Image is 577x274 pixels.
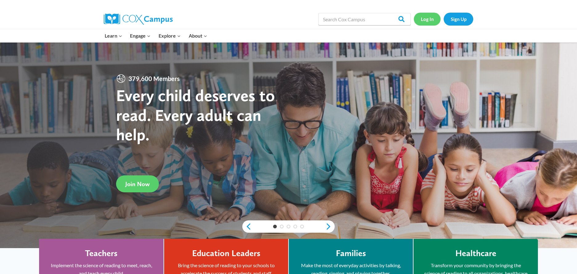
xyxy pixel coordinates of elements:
button: Child menu of Explore [155,29,185,42]
h4: Healthcare [455,248,496,259]
button: Child menu of About [185,29,211,42]
a: Log In [414,13,441,25]
span: 379,600 Members [126,74,182,84]
img: Cox Campus [104,14,173,25]
a: 1 [273,225,277,228]
a: next [325,223,335,230]
a: previous [242,223,252,230]
a: Sign Up [444,13,473,25]
input: Search Cox Campus [318,13,411,25]
a: 2 [280,225,284,228]
h4: Education Leaders [192,248,260,259]
h4: Families [336,248,366,259]
button: Child menu of Learn [101,29,126,42]
button: Child menu of Engage [126,29,155,42]
nav: Primary Navigation [101,29,211,42]
strong: Every child deserves to read. Every adult can help. [116,85,275,144]
a: 4 [293,225,297,228]
nav: Secondary Navigation [414,13,473,25]
div: content slider buttons [242,220,335,233]
a: Join Now [116,175,159,192]
span: Join Now [125,180,150,188]
h4: Teachers [85,248,118,259]
a: 3 [287,225,290,228]
a: 5 [300,225,304,228]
